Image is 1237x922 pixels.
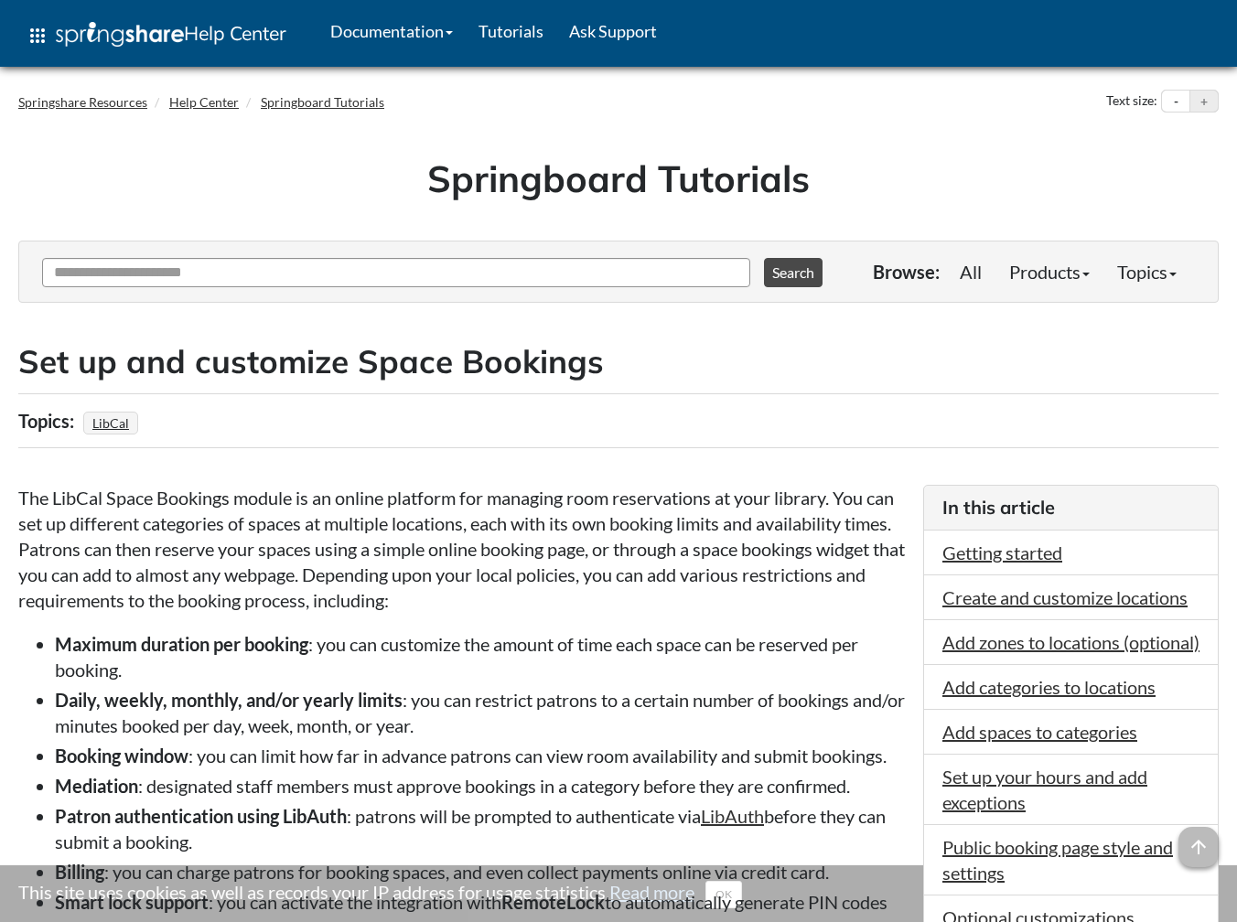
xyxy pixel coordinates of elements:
[55,687,905,738] li: : you can restrict patrons to a certain number of bookings and/or minutes booked per day, week, m...
[18,94,147,110] a: Springshare Resources
[1178,829,1219,851] a: arrow_upward
[764,258,823,287] button: Search
[1190,91,1218,113] button: Increase text size
[942,586,1188,608] a: Create and customize locations
[90,410,132,436] a: LibCal
[317,8,466,54] a: Documentation
[55,775,138,797] strong: Mediation
[1103,90,1161,113] div: Text size:
[55,745,188,767] strong: Booking window
[1178,827,1219,867] span: arrow_upward
[55,773,905,799] li: : designated staff members must approve bookings in a category before they are confirmed.
[942,836,1173,884] a: Public booking page style and settings
[1162,91,1189,113] button: Decrease text size
[55,689,403,711] strong: Daily, weekly, monthly, and/or yearly limits
[32,153,1205,204] h1: Springboard Tutorials
[261,94,384,110] a: Springboard Tutorials
[55,891,209,913] strong: Smart lock support
[942,721,1137,743] a: Add spaces to categories
[942,631,1199,653] a: Add zones to locations (optional)
[169,94,239,110] a: Help Center
[27,25,48,47] span: apps
[56,22,184,47] img: Springshare
[55,631,905,682] li: : you can customize the amount of time each space can be reserved per booking.
[14,8,299,63] a: apps Help Center
[942,676,1156,698] a: Add categories to locations
[18,339,1219,384] h2: Set up and customize Space Bookings
[873,259,940,284] p: Browse:
[942,766,1147,813] a: Set up your hours and add exceptions
[55,743,905,768] li: : you can limit how far in advance patrons can view room availability and submit bookings.
[18,403,79,438] div: Topics:
[556,8,670,54] a: Ask Support
[701,805,764,827] a: LibAuth
[184,21,286,45] span: Help Center
[55,859,905,884] li: : you can charge patrons for booking spaces, and even collect payments online via credit card.
[55,861,104,883] strong: Billing
[942,495,1199,520] h3: In this article
[995,253,1103,290] a: Products
[55,803,905,854] li: : patrons will be prompted to authenticate via before they can submit a booking.
[501,891,605,913] strong: RemoteLock
[946,253,995,290] a: All
[18,485,905,613] p: The LibCal Space Bookings module is an online platform for managing room reservations at your lib...
[466,8,556,54] a: Tutorials
[55,633,308,655] strong: Maximum duration per booking
[1103,253,1190,290] a: Topics
[55,805,347,827] strong: Patron authentication using LibAuth
[942,541,1062,563] a: Getting started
